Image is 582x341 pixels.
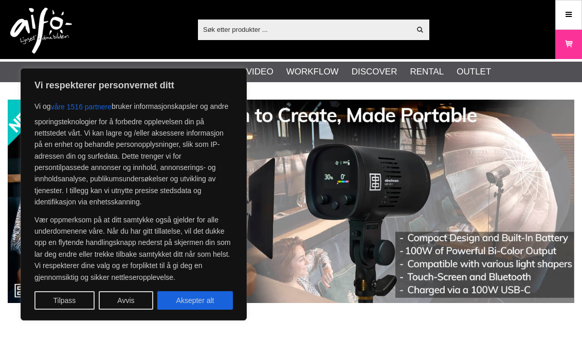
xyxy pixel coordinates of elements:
button: Aksepter alt [157,291,233,310]
p: Vær oppmerksom på at ditt samtykke også gjelder for alle underdomenene våre. Når du har gitt till... [34,214,233,283]
div: Vi respekterer personvernet ditt [21,68,247,320]
a: Studio [142,65,175,79]
button: Tilpass [34,291,95,310]
button: Avvis [99,291,153,310]
a: Pro Video [225,65,273,79]
a: Brands [93,65,129,79]
a: Foto [188,65,212,79]
p: Vi respekterer personvernet ditt [34,79,233,91]
a: Workflow [286,65,339,79]
img: logo.png [10,8,72,54]
a: Discover [352,65,397,79]
a: Rental [410,65,444,79]
p: Vi og bruker informasjonskapsler og andre sporingsteknologier for å forbedre opplevelsen din på n... [34,98,233,208]
button: våre 1516 partnere [51,98,112,116]
a: Outlet [457,65,491,79]
img: Ad:002 banner-elin-led100c11390x.jpg [8,100,574,303]
input: Søk etter produkter ... [198,22,410,37]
